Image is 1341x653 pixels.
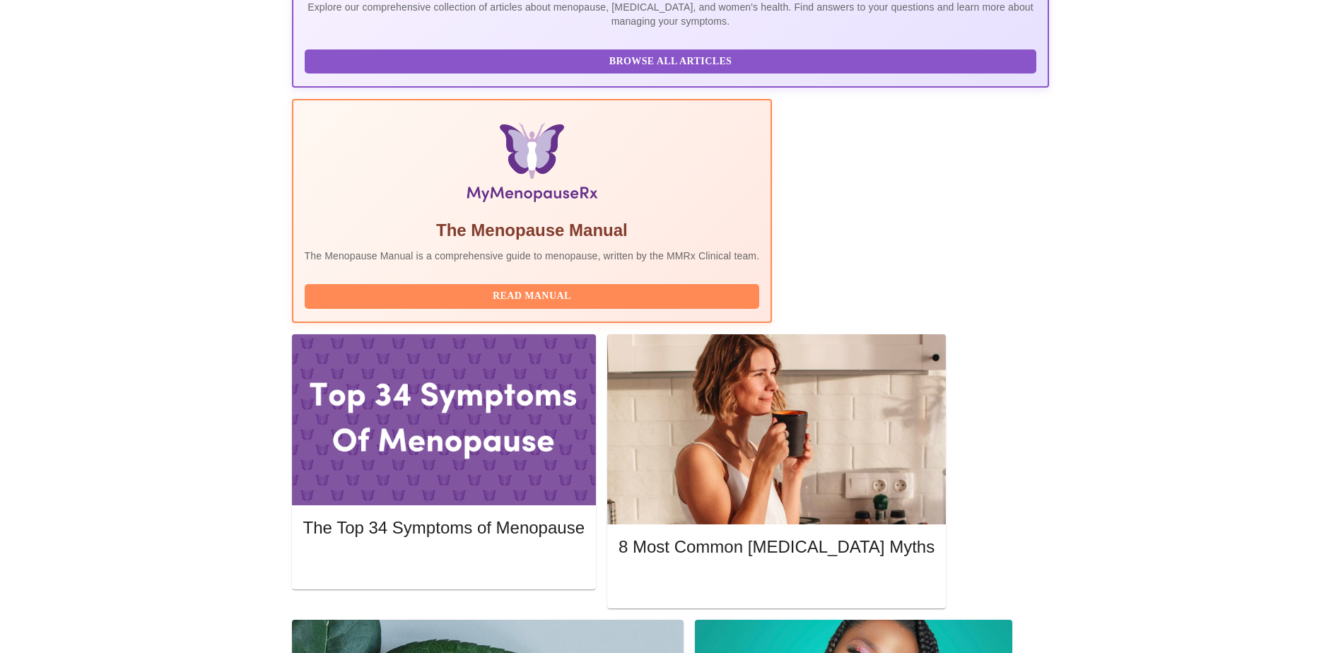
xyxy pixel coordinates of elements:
a: Read More [303,557,588,569]
button: Read More [303,552,585,577]
p: The Menopause Manual is a comprehensive guide to menopause, written by the MMRx Clinical team. [305,249,760,263]
span: Read Manual [319,288,746,305]
button: Read More [619,572,935,596]
h5: The Top 34 Symptoms of Menopause [303,517,585,539]
h5: 8 Most Common [MEDICAL_DATA] Myths [619,536,935,558]
a: Read More [619,577,938,589]
button: Browse All Articles [305,49,1037,74]
a: Browse All Articles [305,54,1041,66]
span: Read More [633,575,920,593]
a: Read Manual [305,289,763,301]
span: Read More [317,555,570,573]
img: Menopause Manual [377,123,687,208]
h5: The Menopause Manual [305,219,760,242]
button: Read Manual [305,284,760,309]
span: Browse All Articles [319,53,1023,71]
